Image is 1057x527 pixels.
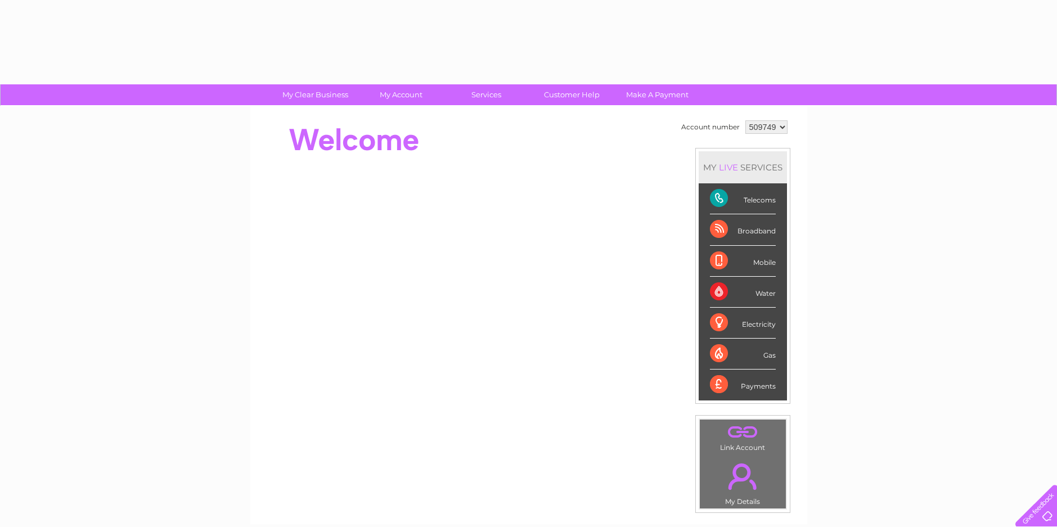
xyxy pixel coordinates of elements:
a: My Account [354,84,447,105]
div: Gas [710,339,776,370]
a: . [703,457,783,496]
div: LIVE [717,162,740,173]
td: Account number [678,118,743,137]
div: Electricity [710,308,776,339]
a: Services [440,84,533,105]
a: Customer Help [525,84,618,105]
div: Broadband [710,214,776,245]
div: Water [710,277,776,308]
td: Link Account [699,419,786,454]
a: My Clear Business [269,84,362,105]
div: Telecoms [710,183,776,214]
div: Mobile [710,246,776,277]
div: Payments [710,370,776,400]
a: Make A Payment [611,84,704,105]
td: My Details [699,454,786,509]
a: . [703,422,783,442]
div: MY SERVICES [699,151,787,183]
